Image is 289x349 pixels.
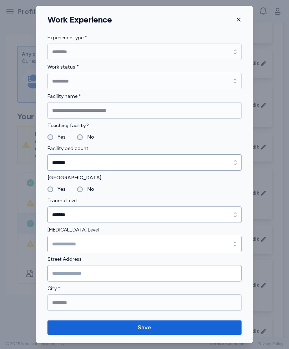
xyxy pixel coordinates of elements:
label: [MEDICAL_DATA] Level [47,226,242,234]
button: Save [47,320,242,335]
label: Facility name * [47,92,242,101]
label: Experience type * [47,34,242,42]
label: Facility bed count [47,144,242,153]
label: No [83,133,94,141]
span: Save [138,323,151,332]
input: Facility name * [47,102,242,119]
label: Work status * [47,63,242,71]
label: Teaching facility? [47,121,242,130]
label: Yes [53,185,66,194]
input: City * [47,294,242,311]
label: Street Address [47,255,242,264]
label: No [83,185,94,194]
label: Trauma Level [47,196,242,205]
label: [GEOGRAPHIC_DATA] [47,174,242,182]
h1: Work Experience [47,14,112,25]
label: Yes [53,133,66,141]
input: Street Address [47,265,242,281]
label: City * [47,284,242,293]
